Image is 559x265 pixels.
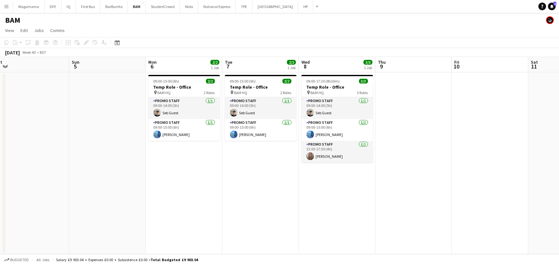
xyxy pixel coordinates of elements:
div: Salary £9 903.04 + Expenses £0.00 + Subsistence £0.00 = [56,257,198,262]
button: National Express [198,0,236,13]
span: View [5,28,14,33]
span: Jobs [34,28,44,33]
a: Comms [48,26,67,35]
span: 1 [554,2,556,6]
span: Total Budgeted £9 903.04 [151,257,198,262]
button: TPE [236,0,252,13]
button: StudentCrowd [146,0,180,13]
button: [GEOGRAPHIC_DATA] [252,0,298,13]
a: View [3,26,17,35]
a: Edit [18,26,30,35]
span: All jobs [35,257,51,262]
div: BST [40,50,46,55]
button: BarBurrito [100,0,128,13]
button: Nido [180,0,198,13]
span: Budgeted [10,258,29,262]
button: IQ [62,0,76,13]
button: HP [298,0,313,13]
a: Jobs [32,26,46,35]
a: 1 [548,3,556,10]
button: First Bus [76,0,100,13]
h1: BAM [5,15,20,25]
button: DFE [45,0,62,13]
div: [DATE] [5,49,20,56]
span: Comms [50,28,65,33]
button: BAM [128,0,146,13]
app-user-avatar: Tim Bodenham [546,16,554,24]
span: Edit [21,28,28,33]
button: Budgeted [3,256,30,263]
button: Wagamama [13,0,45,13]
span: Week 40 [21,50,37,55]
